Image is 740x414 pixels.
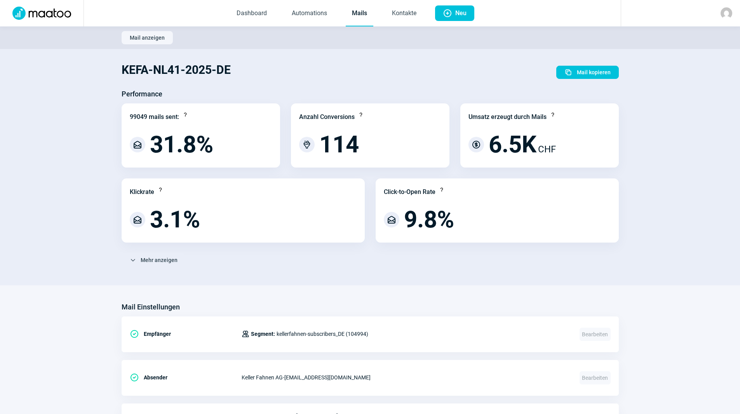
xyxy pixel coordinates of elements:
[230,1,273,26] a: Dashboard
[721,7,732,19] img: avatar
[141,254,178,266] span: Mehr anzeigen
[435,5,474,21] button: Neu
[130,187,154,197] div: Klickrate
[150,133,213,156] span: 31.8%
[251,329,275,339] span: Segment:
[404,208,454,231] span: 9.8%
[386,1,423,26] a: Kontakte
[580,371,611,384] span: Bearbeiten
[122,253,186,267] button: Mehr anzeigen
[130,112,179,122] div: 99049 mails sent:
[130,31,165,44] span: Mail anzeigen
[122,57,231,83] h1: KEFA-NL41-2025-DE
[242,326,368,342] div: kellerfahnen-subscribers_DE (104994)
[242,370,570,385] div: Keller Fahnen AG - [EMAIL_ADDRESS][DOMAIN_NAME]
[577,66,611,79] span: Mail kopieren
[122,31,173,44] button: Mail anzeigen
[299,112,355,122] div: Anzahl Conversions
[319,133,359,156] span: 114
[286,1,333,26] a: Automations
[150,208,200,231] span: 3.1%
[122,88,162,100] h3: Performance
[130,370,242,385] div: Absender
[455,5,467,21] span: Neu
[489,133,536,156] span: 6.5K
[580,328,611,341] span: Bearbeiten
[556,66,619,79] button: Mail kopieren
[468,112,547,122] div: Umsatz erzeugt durch Mails
[122,301,180,313] h3: Mail Einstellungen
[538,142,556,156] span: CHF
[346,1,373,26] a: Mails
[8,7,76,20] img: Logo
[384,187,435,197] div: Click-to-Open Rate
[130,326,242,342] div: Empfänger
